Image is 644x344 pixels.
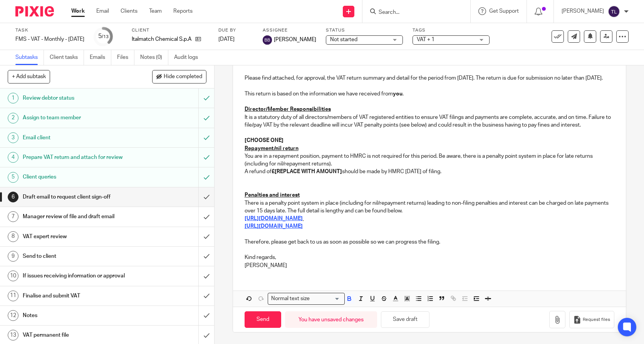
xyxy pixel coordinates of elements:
div: FMS - VAT - Monthly - [DATE] [15,35,84,43]
div: 7 [8,211,18,222]
strong: you [393,91,402,97]
a: Notes (0) [140,50,168,65]
img: svg%3E [608,5,620,18]
span: Not started [330,37,357,42]
button: + Add subtask [8,70,50,83]
p: It is a statutory duty of all directors/members of VAT registered entities to ensure VAT filings ... [245,114,614,129]
a: Files [117,50,134,65]
h1: Finalise and submit VAT [23,290,135,302]
label: Status [326,27,403,33]
a: [URL][DOMAIN_NAME] [245,224,303,229]
div: 11 [8,291,18,301]
h1: Send to client [23,250,135,262]
u: Penalties and interest [245,192,300,198]
input: Search [378,9,447,16]
label: Client [132,27,209,33]
div: 5 [98,32,109,41]
small: /13 [102,35,109,39]
img: Pixie [15,6,54,17]
p: A refund of should be made by HMRC [DATE] of filing. [245,168,614,175]
div: Search for option [268,293,345,305]
p: Therefore, please get back to us as soon as possible so we can progress the filing. [245,238,614,246]
button: Request files [569,311,614,328]
div: You have unsaved changes [285,311,377,328]
span: Hide completed [164,74,202,80]
h1: Client queries [23,171,135,183]
div: 8 [8,231,18,242]
h1: Notes [23,310,135,321]
p: [PERSON_NAME] [245,262,614,269]
h1: VAT expert review [23,231,135,242]
strong: [CHOOSE ONE] [245,138,283,143]
p: There is a penalty point system in place (including for nil/repayment returns) leading to non-fil... [245,199,614,215]
label: Due by [218,27,253,33]
a: Reports [173,7,193,15]
h1: If issues receiving information or approval [23,270,135,282]
span: VAT + 1 [417,37,434,42]
h1: Assign to team member [23,112,135,124]
img: svg%3E [263,35,272,45]
a: Client tasks [50,50,84,65]
div: 10 [8,271,18,281]
h1: Manager review of file and draft email [23,211,135,222]
div: 12 [8,310,18,321]
p: Kind regards, [245,254,614,261]
u: Director/Member Responsibilities [245,107,331,112]
a: Email [96,7,109,15]
div: 13 [8,330,18,341]
a: [URL][DOMAIN_NAME] [245,216,303,221]
h1: Review debtor status [23,92,135,104]
span: Request files [583,317,610,323]
div: 5 [8,172,18,183]
label: Tags [413,27,490,33]
u: Repayment/nil return [245,146,299,151]
h1: Email client [23,132,135,144]
span: [DATE] [218,37,235,42]
p: Please find attached, for approval, the VAT return summary and detail for the period from [DATE].... [245,74,614,82]
label: Assignee [263,27,316,33]
a: Subtasks [15,50,44,65]
button: Hide completed [152,70,206,83]
span: Normal text size [270,295,312,303]
button: Save draft [381,311,429,328]
h1: Prepare VAT return and attach for review [23,152,135,163]
a: Work [71,7,85,15]
div: FMS - VAT - Monthly - August 2025 [15,35,84,43]
input: Send [245,311,281,328]
span: Get Support [489,8,519,14]
input: Search for option [312,295,340,303]
p: [PERSON_NAME] [562,7,604,15]
p: You are in a repayment position, payment to HMRC is not required for this period. Be aware, there... [245,152,614,168]
a: Clients [121,7,138,15]
h1: VAT permanent file [23,329,135,341]
h1: Draft email to request client sign-off [23,191,135,203]
div: 3 [8,132,18,143]
span: [PERSON_NAME] [274,36,316,43]
strong: £[REPLACE WITH AMOUNT] [272,169,342,174]
label: Task [15,27,84,33]
div: 6 [8,192,18,202]
a: Audit logs [174,50,204,65]
p: This return is based on the information we have received from . [245,90,614,98]
a: Team [149,7,162,15]
div: 1 [8,93,18,104]
div: 2 [8,113,18,124]
a: Emails [90,50,111,65]
p: Italmatch Chemical S.p.A [132,35,191,43]
div: 4 [8,152,18,163]
div: 9 [8,251,18,262]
